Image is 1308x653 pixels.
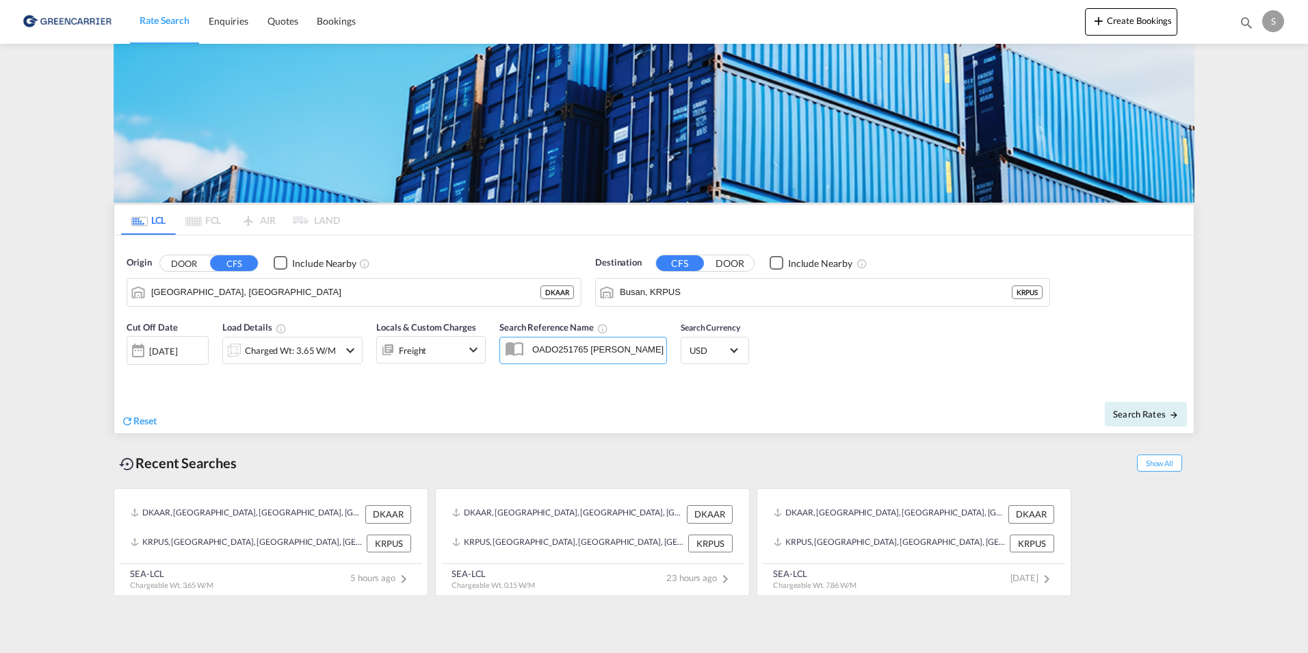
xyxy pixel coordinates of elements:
[121,205,340,235] md-pagination-wrapper: Use the left and right arrow keys to navigate between tabs
[1262,10,1284,32] div: S
[130,567,213,580] div: SEA-LCL
[149,345,177,357] div: [DATE]
[1137,454,1182,472] span: Show All
[687,505,733,523] div: DKAAR
[399,341,426,360] div: Freight
[359,258,370,269] md-icon: Unchecked: Ignores neighbouring ports when fetching rates.Checked : Includes neighbouring ports w...
[774,505,1005,523] div: DKAAR, Aarhus, Denmark, Northern Europe, Europe
[121,414,157,429] div: icon-refreshReset
[788,257,852,270] div: Include Nearby
[119,456,135,472] md-icon: icon-backup-restore
[222,322,287,333] span: Load Details
[210,255,258,271] button: CFS
[160,255,208,271] button: DOOR
[770,256,852,270] md-checkbox: Checkbox No Ink
[1085,8,1177,36] button: icon-plus 400-fgCreate Bookings
[376,322,476,333] span: Locals & Custom Charges
[452,505,683,523] div: DKAAR, Aarhus, Denmark, Northern Europe, Europe
[690,344,728,357] span: USD
[1008,505,1054,523] div: DKAAR
[452,567,535,580] div: SEA-LCL
[706,255,754,271] button: DOOR
[774,535,1006,552] div: KRPUS, Busan, Korea, Republic of, Greater China & Far East Asia, Asia Pacific
[1010,572,1055,583] span: [DATE]
[1038,571,1055,587] md-icon: icon-chevron-right
[1113,409,1179,420] span: Search Rates
[376,336,486,363] div: Freighticon-chevron-down
[130,580,213,589] span: Chargeable Wt. 3.65 W/M
[367,535,411,552] div: KRPUS
[267,15,298,27] span: Quotes
[1090,12,1107,29] md-icon: icon-plus 400-fg
[131,505,362,523] div: DKAAR, Aarhus, Denmark, Northern Europe, Europe
[292,257,356,270] div: Include Nearby
[317,15,355,27] span: Bookings
[121,205,176,235] md-tab-item: LCL
[452,535,685,552] div: KRPUS, Busan, Korea, Republic of, Greater China & Far East Asia, Asia Pacific
[856,258,867,269] md-icon: Unchecked: Ignores neighbouring ports when fetching rates.Checked : Includes neighbouring ports w...
[1239,15,1254,36] div: icon-magnify
[465,342,482,358] md-icon: icon-chevron-down
[276,323,287,334] md-icon: Chargeable Weight
[127,336,209,365] div: [DATE]
[1012,285,1043,299] div: KRPUS
[395,571,412,587] md-icon: icon-chevron-right
[222,337,363,364] div: Charged Wt: 3.65 W/Micon-chevron-down
[140,14,189,26] span: Rate Search
[131,535,363,552] div: KRPUS, Busan, Korea, Republic of, Greater China & Far East Asia, Asia Pacific
[342,342,358,359] md-icon: icon-chevron-down
[127,279,581,306] md-input-container: Aarhus, DKAAR
[540,285,574,299] div: DKAAR
[757,488,1071,596] recent-search-card: DKAAR, [GEOGRAPHIC_DATA], [GEOGRAPHIC_DATA], [GEOGRAPHIC_DATA], [GEOGRAPHIC_DATA] DKAARKRPUS, [GE...
[121,415,133,427] md-icon: icon-refresh
[133,415,157,426] span: Reset
[245,341,336,360] div: Charged Wt: 3.65 W/M
[350,572,412,583] span: 5 hours ago
[21,6,113,37] img: b0b18ec08afe11efb1d4932555f5f09d.png
[656,255,704,271] button: CFS
[717,571,733,587] md-icon: icon-chevron-right
[773,580,856,589] span: Chargeable Wt. 7.86 W/M
[452,580,535,589] span: Chargeable Wt. 0.15 W/M
[151,282,540,303] input: Search by Port
[1239,15,1254,30] md-icon: icon-magnify
[688,535,733,552] div: KRPUS
[274,256,356,270] md-checkbox: Checkbox No Ink
[525,339,666,359] input: Search Reference Name
[114,235,1194,433] div: Origin DOOR CFS Checkbox No InkUnchecked: Ignores neighbouring ports when fetching rates.Checked ...
[127,322,178,333] span: Cut Off Date
[688,340,742,360] md-select: Select Currency: $ USDUnited States Dollar
[773,567,856,580] div: SEA-LCL
[209,15,248,27] span: Enquiries
[1169,410,1179,420] md-icon: icon-arrow-right
[114,44,1194,203] img: GreenCarrierFCL_LCL.png
[1105,402,1187,426] button: Search Ratesicon-arrow-right
[435,488,750,596] recent-search-card: DKAAR, [GEOGRAPHIC_DATA], [GEOGRAPHIC_DATA], [GEOGRAPHIC_DATA], [GEOGRAPHIC_DATA] DKAARKRPUS, [GE...
[499,322,608,333] span: Search Reference Name
[597,323,608,334] md-icon: Your search will be saved by the below given name
[595,256,642,270] span: Destination
[596,279,1049,306] md-input-container: Busan, KRPUS
[365,505,411,523] div: DKAAR
[114,448,242,478] div: Recent Searches
[666,572,733,583] span: 23 hours ago
[127,256,151,270] span: Origin
[1010,535,1054,552] div: KRPUS
[620,282,1012,303] input: Search by Port
[681,322,740,333] span: Search Currency
[127,363,137,382] md-datepicker: Select
[114,488,428,596] recent-search-card: DKAAR, [GEOGRAPHIC_DATA], [GEOGRAPHIC_DATA], [GEOGRAPHIC_DATA], [GEOGRAPHIC_DATA] DKAARKRPUS, [GE...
